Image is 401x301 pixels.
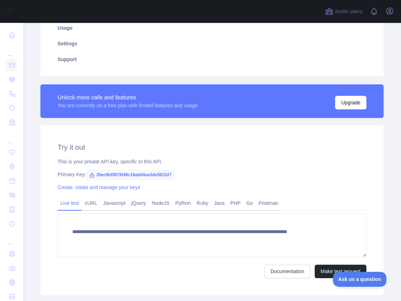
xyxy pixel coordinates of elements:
a: Create, rotate and manage your keys [58,184,140,190]
a: Postman [256,197,281,209]
div: ... [6,43,17,57]
span: 35ec6bf0876f49c18ab64ea3de5822d7 [86,169,174,180]
div: You are currently on a free plan with limited features and usage [58,102,198,109]
a: Settings [49,36,375,51]
div: ... [6,130,17,144]
a: Support [49,51,375,67]
h2: Try it out [58,142,366,152]
a: Python [172,197,194,209]
button: Make test request [315,265,366,278]
div: This is your private API key, specific to this API. [58,158,366,165]
a: NodeJS [149,197,172,209]
div: ... [6,232,17,246]
div: Unlock more calls and features [58,93,198,102]
button: Invite users [323,6,364,17]
button: Upgrade [335,96,366,109]
a: Usage [49,20,375,36]
a: jQuery [128,197,149,209]
a: cURL [82,197,100,209]
div: Primary Key: [58,171,366,178]
a: Go [243,197,256,209]
a: Ruby [194,197,211,209]
a: Javascript [100,197,128,209]
iframe: Toggle Customer Support [333,272,387,287]
a: Documentation [264,265,310,278]
a: Live test [58,197,82,209]
span: Invite users [335,8,362,16]
a: Java [211,197,228,209]
a: PHP [227,197,243,209]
